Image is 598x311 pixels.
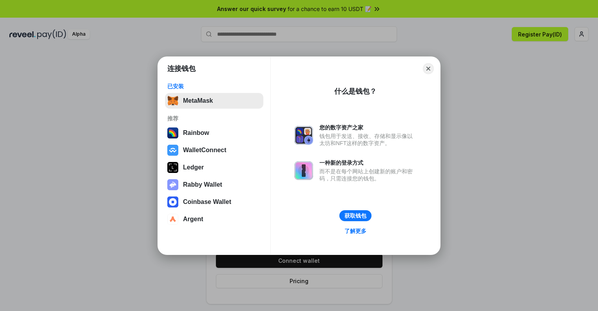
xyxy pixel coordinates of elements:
img: svg+xml,%3Csvg%20width%3D%2228%22%20height%3D%2228%22%20viewBox%3D%220%200%2028%2028%22%20fill%3D... [167,214,178,225]
div: Rabby Wallet [183,181,222,188]
div: MetaMask [183,97,213,104]
div: Rainbow [183,129,209,136]
div: Ledger [183,164,204,171]
div: 了解更多 [344,227,366,235]
button: WalletConnect [165,142,263,158]
button: Rainbow [165,125,263,141]
button: Rabby Wallet [165,177,263,193]
img: svg+xml,%3Csvg%20xmlns%3D%22http%3A%2F%2Fwww.w3.org%2F2000%2Fsvg%22%20fill%3D%22none%22%20viewBox... [167,179,178,190]
img: svg+xml,%3Csvg%20xmlns%3D%22http%3A%2F%2Fwww.w3.org%2F2000%2Fsvg%22%20fill%3D%22none%22%20viewBox... [294,126,313,145]
div: 您的数字资产之家 [319,124,417,131]
button: Close [423,63,434,74]
button: MetaMask [165,93,263,109]
div: Coinbase Wallet [183,198,231,206]
button: Argent [165,211,263,227]
div: WalletConnect [183,147,227,154]
a: 了解更多 [340,226,371,236]
h1: 连接钱包 [167,64,196,73]
button: Ledger [165,160,263,175]
img: svg+xml,%3Csvg%20xmlns%3D%22http%3A%2F%2Fwww.w3.org%2F2000%2Fsvg%22%20fill%3D%22none%22%20viewBox... [294,161,313,180]
img: svg+xml,%3Csvg%20width%3D%2228%22%20height%3D%2228%22%20viewBox%3D%220%200%2028%2028%22%20fill%3D... [167,145,178,156]
div: 一种新的登录方式 [319,159,417,166]
img: svg+xml,%3Csvg%20fill%3D%22none%22%20height%3D%2233%22%20viewBox%3D%220%200%2035%2033%22%20width%... [167,95,178,106]
img: svg+xml,%3Csvg%20xmlns%3D%22http%3A%2F%2Fwww.w3.org%2F2000%2Fsvg%22%20width%3D%2228%22%20height%3... [167,162,178,173]
div: 而不是在每个网站上创建新的账户和密码，只需连接您的钱包。 [319,168,417,182]
img: svg+xml,%3Csvg%20width%3D%2228%22%20height%3D%2228%22%20viewBox%3D%220%200%2028%2028%22%20fill%3D... [167,196,178,207]
div: 推荐 [167,115,261,122]
div: 已安装 [167,83,261,90]
img: svg+xml,%3Csvg%20width%3D%22120%22%20height%3D%22120%22%20viewBox%3D%220%200%20120%20120%22%20fil... [167,127,178,138]
button: Coinbase Wallet [165,194,263,210]
div: 什么是钱包？ [334,87,377,96]
div: 获取钱包 [344,212,366,219]
div: 钱包用于发送、接收、存储和显示像以太坊和NFT这样的数字资产。 [319,133,417,147]
div: Argent [183,216,203,223]
button: 获取钱包 [339,210,371,221]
